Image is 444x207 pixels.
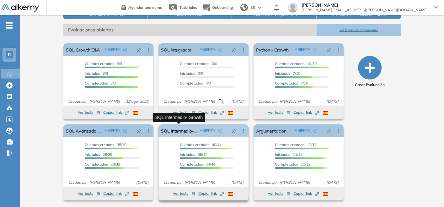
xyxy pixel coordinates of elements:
[180,152,207,157] span: 35/44
[275,162,310,166] span: 11/12
[218,129,222,133] span: check-circle
[293,191,319,196] span: Copiar link
[256,99,313,104] span: Creado por: [PERSON_NAME]
[103,109,129,116] button: Copiar link
[123,48,127,52] span: check-circle
[229,99,246,104] span: [DATE]
[256,180,313,185] span: Creado por: [PERSON_NAME]
[133,192,138,196] img: ESP
[78,190,100,197] button: Ver tests
[275,81,298,85] span: Completados
[275,81,308,85] span: 7/10
[293,110,319,115] span: Copiar link
[198,109,224,116] button: Copiar link
[85,162,120,166] span: 28/39
[132,45,146,55] button: pushpin
[137,128,141,133] span: pushpin
[355,56,385,88] button: Crear Evaluación
[180,142,209,147] span: Cuentas creadas
[327,47,331,52] span: pushpin
[275,142,317,147] span: 12/12
[137,47,141,52] span: pushpin
[293,190,319,197] button: Copiar link
[227,126,241,136] button: pushpin
[85,152,112,157] span: 28/39
[202,1,233,14] button: Onboarding
[134,180,151,185] span: [DATE]
[295,128,310,133] span: ABIERTA
[323,111,328,115] img: ESP
[78,109,100,116] button: Ver tests
[180,81,203,85] span: Completados
[250,5,255,10] span: ES
[85,162,108,166] span: Completados
[180,71,195,76] span: Iniciadas
[232,128,236,133] span: pushpin
[232,11,316,19] button: Personaliza la experiencia
[103,190,129,197] button: Copiar link
[322,126,336,136] button: pushpin
[8,52,11,57] span: R
[85,81,108,85] span: Completados
[121,3,162,11] a: Agendar una demo
[200,47,215,52] span: ABIERTA
[275,61,317,66] span: 10/10
[200,128,215,133] span: ABIERTA
[228,111,233,115] img: ESP
[161,99,217,104] span: Creado por: [PERSON_NAME]
[229,180,246,185] span: [DATE]
[128,5,162,10] span: Agendar una demo
[85,142,114,147] span: Cuentas creadas
[161,43,191,56] a: SQL integrador
[355,82,385,88] span: Crear Evaluación
[258,6,261,9] img: arrow
[322,45,336,55] button: pushpin
[198,191,224,196] span: Copiar link
[104,47,120,52] span: ABIERTA
[324,99,341,104] span: [DATE]
[85,71,108,76] span: 3/3
[317,24,401,36] button: Ver todas las evaluaciones
[256,43,289,56] a: Python - Growth
[302,3,428,8] span: [PERSON_NAME]
[232,47,236,52] span: pushpin
[275,152,290,157] span: Iniciadas
[63,11,147,19] button: Crea una evaluación
[198,190,224,197] button: Copiar link
[295,47,310,52] span: ABIERTA
[85,81,116,85] span: 3/3
[161,180,217,185] span: Creado por: [PERSON_NAME]
[173,109,195,116] button: Ver tests
[180,61,217,66] span: 0/0
[85,61,114,66] span: Cuentas creadas
[198,110,224,115] span: Copiar link
[275,162,298,166] span: Completados
[327,128,331,133] span: pushpin
[275,71,300,76] span: 7/10
[180,152,195,157] span: Iniciadas
[268,109,290,116] button: Ver tests
[313,129,317,133] span: check-circle
[293,109,319,116] button: Copiar link
[313,48,317,52] span: check-circle
[323,192,328,196] img: ESP
[317,11,401,19] button: Customiza tu espacio de trabajo
[227,45,241,55] button: pushpin
[133,111,138,115] img: ESP
[132,126,146,136] button: pushpin
[85,71,100,76] span: Iniciadas
[275,71,290,76] span: Iniciadas
[275,142,304,147] span: Cuentas creadas
[180,61,209,66] span: Cuentas creadas
[268,190,290,197] button: Ver tests
[85,142,126,147] span: 35/39
[103,110,129,115] span: Copiar link
[180,71,203,76] span: 0/0
[240,4,248,11] img: world
[180,162,203,166] span: Completados
[180,81,211,85] span: 0/0
[180,142,222,147] span: 40/44
[218,48,222,52] span: check-circle
[85,61,122,66] span: 3/3
[85,152,100,157] span: Iniciadas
